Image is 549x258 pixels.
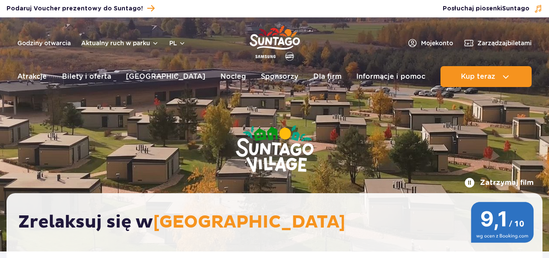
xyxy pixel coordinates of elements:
a: Mojekonto [407,38,453,48]
a: Podaruj Voucher prezentowy do Suntago! [7,3,155,14]
button: pl [169,39,186,47]
a: [GEOGRAPHIC_DATA] [126,66,205,87]
button: Zatrzymaj film [464,178,534,188]
button: Aktualny ruch w parku [81,40,159,47]
span: [GEOGRAPHIC_DATA] [153,211,345,233]
a: Godziny otwarcia [17,39,71,47]
a: Nocleg [220,66,246,87]
a: Bilety i oferta [62,66,111,87]
span: Posłuchaj piosenki [443,4,529,13]
button: Kup teraz [441,66,532,87]
span: Moje konto [421,39,453,47]
a: Dla firm [313,66,342,87]
span: Kup teraz [461,73,495,80]
button: Posłuchaj piosenkiSuntago [443,4,542,13]
a: Informacje i pomoc [356,66,425,87]
span: Podaruj Voucher prezentowy do Suntago! [7,4,143,13]
span: Suntago [502,6,529,12]
a: Zarządzajbiletami [464,38,532,48]
a: Park of Poland [250,22,300,62]
img: 9,1/10 wg ocen z Booking.com [471,202,534,243]
a: Atrakcje [17,66,47,87]
h2: Zrelaksuj się w [18,211,539,233]
img: Suntago Village [201,91,348,208]
span: Zarządzaj biletami [477,39,532,47]
a: Sponsorzy [261,66,298,87]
